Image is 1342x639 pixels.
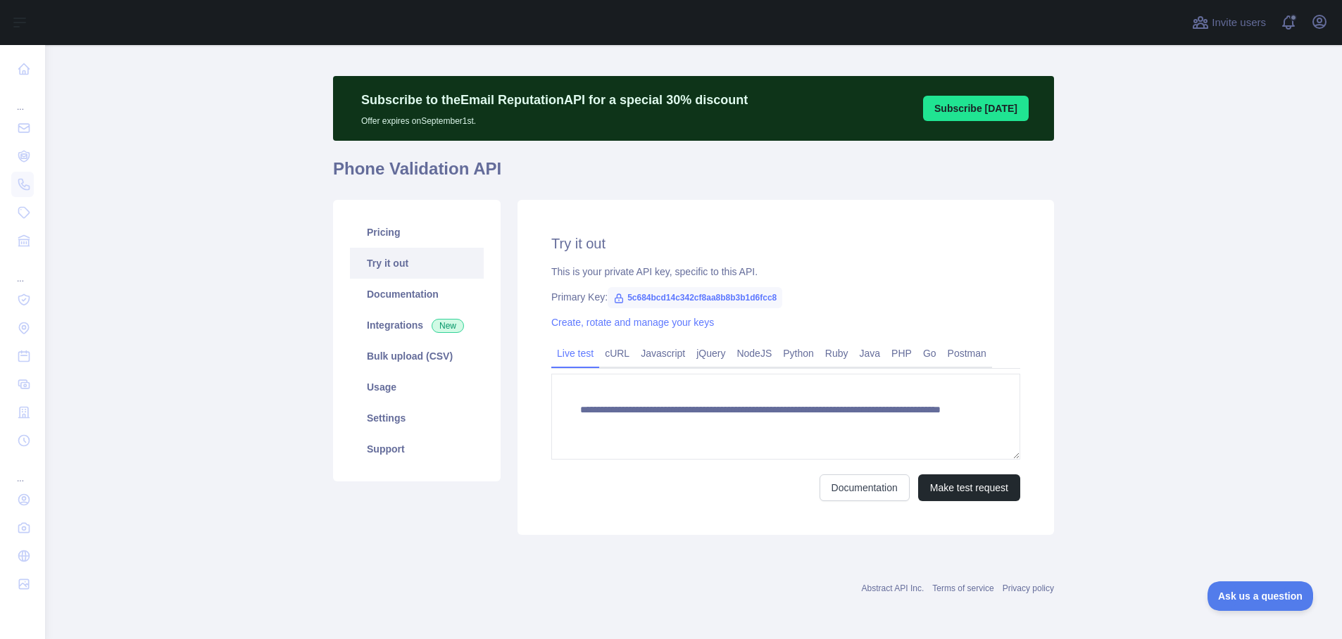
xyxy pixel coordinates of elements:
[551,317,714,328] a: Create, rotate and manage your keys
[1212,15,1266,31] span: Invite users
[350,310,484,341] a: Integrations New
[731,342,777,365] a: NodeJS
[350,434,484,464] a: Support
[917,342,942,365] a: Go
[608,287,782,308] span: 5c684bcd14c342cf8aa8b8b3b1d6fcc8
[854,342,886,365] a: Java
[551,265,1020,279] div: This is your private API key, specific to this API.
[862,583,924,593] a: Abstract API Inc.
[635,342,691,365] a: Javascript
[11,84,34,113] div: ...
[350,279,484,310] a: Documentation
[1208,581,1314,611] iframe: Help Scout Beacon - Open
[11,456,34,484] div: ...
[551,234,1020,253] h2: Try it out
[333,158,1054,191] h1: Phone Validation API
[1003,583,1054,593] a: Privacy policy
[777,342,820,365] a: Python
[820,474,910,501] a: Documentation
[350,403,484,434] a: Settings
[551,290,1020,304] div: Primary Key:
[350,217,484,248] a: Pricing
[820,342,854,365] a: Ruby
[918,474,1020,501] button: Make test request
[361,110,748,127] p: Offer expires on September 1st.
[350,372,484,403] a: Usage
[551,342,599,365] a: Live test
[923,96,1029,121] button: Subscribe [DATE]
[361,90,748,110] p: Subscribe to the Email Reputation API for a special 30 % discount
[599,342,635,365] a: cURL
[11,256,34,284] div: ...
[932,583,993,593] a: Terms of service
[886,342,917,365] a: PHP
[432,319,464,333] span: New
[942,342,992,365] a: Postman
[350,341,484,372] a: Bulk upload (CSV)
[1189,11,1269,34] button: Invite users
[691,342,731,365] a: jQuery
[350,248,484,279] a: Try it out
